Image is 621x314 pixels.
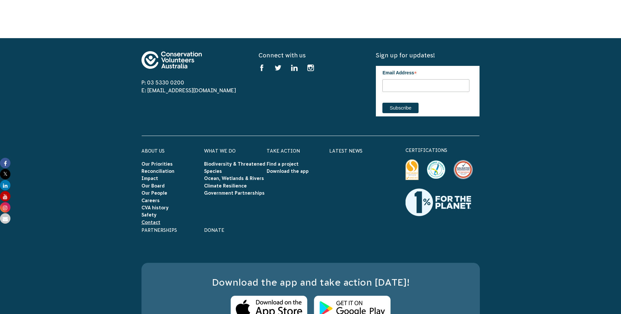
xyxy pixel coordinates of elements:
a: Climate Resilience [204,183,247,188]
h5: Connect with us [259,51,362,59]
a: Contact [141,220,160,225]
a: Government Partnerships [204,190,265,196]
a: About Us [141,148,165,154]
a: Reconciliation [141,169,174,174]
a: Our Priorities [141,161,173,167]
a: Download the app [267,169,309,174]
img: logo-footer.svg [141,51,202,69]
a: Partnerships [141,228,177,233]
a: Ocean, Wetlands & Rivers [204,176,264,181]
a: Safety [141,212,156,217]
a: Latest News [329,148,362,154]
a: Find a project [267,161,299,167]
a: P: 03 5330 0200 [141,80,184,85]
a: Biodiversity & Threatened Species [204,161,265,174]
h5: Sign up for updates! [376,51,480,59]
a: CVA history [141,205,169,210]
a: Our Board [141,183,165,188]
a: Our People [141,190,167,196]
h3: Download the app and take action [DATE]! [155,276,467,289]
label: Email Address [382,66,469,78]
a: What We Do [204,148,236,154]
p: certifications [406,146,480,154]
a: E: [EMAIL_ADDRESS][DOMAIN_NAME] [141,87,236,93]
a: Careers [141,198,160,203]
a: Impact [141,176,158,181]
input: Subscribe [382,103,419,113]
a: Donate [204,228,224,233]
a: Take Action [267,148,300,154]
